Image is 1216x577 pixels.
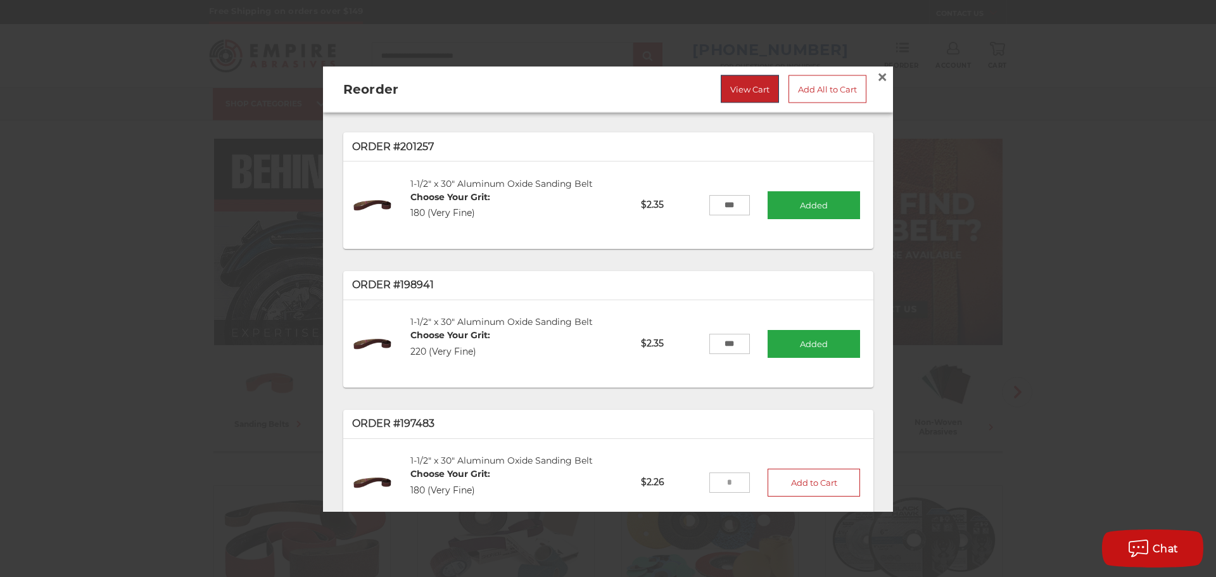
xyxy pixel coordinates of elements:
a: Close [872,67,892,87]
button: Added [768,329,860,357]
button: Chat [1102,529,1203,567]
dt: Choose Your Grit: [410,329,490,342]
h2: Reorder [343,79,552,98]
a: 1-1/2" x 30" Aluminum Oxide Sanding Belt [410,455,593,466]
img: 1-1/2 [352,462,393,503]
p: Order #201257 [352,139,864,154]
a: 1-1/2" x 30" Aluminum Oxide Sanding Belt [410,316,593,327]
a: Add All to Cart [788,75,866,103]
p: Order #198941 [352,277,864,293]
a: 1-1/2" x 30" Aluminum Oxide Sanding Belt [410,177,593,189]
dd: 180 (Very Fine) [410,484,490,497]
img: 1-1/2 [352,323,393,364]
p: $2.35 [632,189,709,220]
span: × [877,64,888,89]
dt: Choose Your Grit: [410,190,490,203]
button: Add to Cart [768,468,860,496]
img: 1-1/2 [352,184,393,225]
a: View Cart [721,75,779,103]
p: $2.26 [632,467,709,498]
dd: 220 (Very Fine) [410,345,490,358]
p: $2.35 [632,328,709,359]
dd: 180 (Very Fine) [410,206,490,220]
span: Chat [1153,543,1179,555]
button: Added [768,191,860,219]
dt: Choose Your Grit: [410,467,490,481]
p: Order #197483 [352,416,864,431]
